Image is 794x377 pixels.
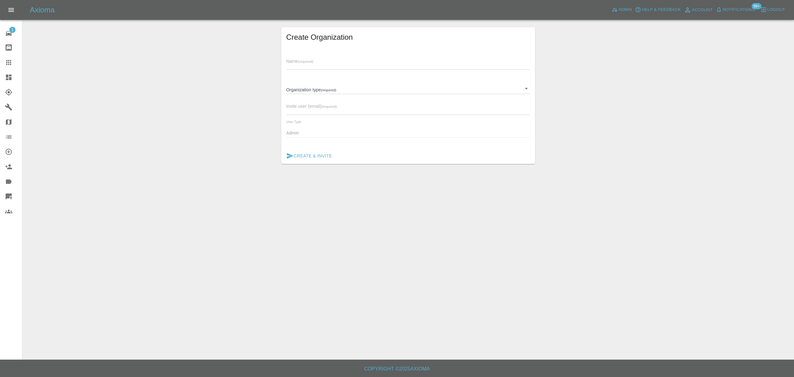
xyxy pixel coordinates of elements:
a: Account [682,5,714,15]
span: Create Organization [286,32,530,42]
button: Create & Invite [284,150,335,162]
button: Notifications [714,5,756,15]
span: Name [286,59,314,64]
button: Open drawer [4,2,19,17]
a: Admin [610,5,634,15]
button: Help & Feedback [633,5,682,15]
span: Notifications [723,6,755,13]
h6: Copyright © 2025 Axioma [5,365,789,373]
span: Help & Feedback [642,6,680,13]
small: (required) [321,105,337,108]
small: (required) [298,60,314,63]
label: User Type [286,120,301,124]
span: Admin [618,6,632,13]
span: Logout [767,6,785,13]
h5: Axioma [30,5,55,15]
span: 1 [9,27,16,33]
span: Invite user (email) [286,104,337,109]
button: Logout [759,5,787,15]
span: Account [692,7,713,14]
span: 99+ [752,3,761,9]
